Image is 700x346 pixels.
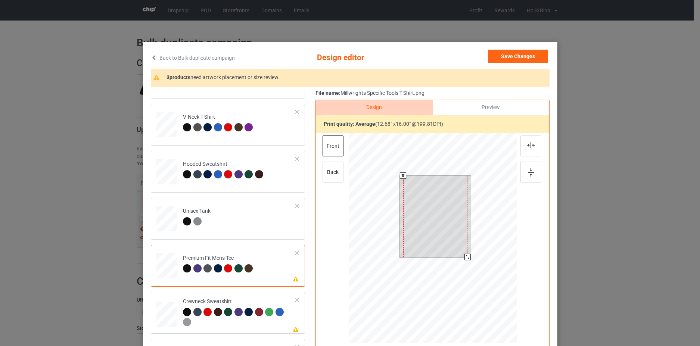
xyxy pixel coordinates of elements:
div: Crewneck Sweatshirt [151,292,305,334]
div: Preview [432,100,549,115]
a: Back to Bulk duplicate campaign [151,50,235,66]
span: File name: [315,90,340,96]
span: 3 products [167,74,190,80]
div: Unisex Tank [183,208,211,225]
div: Crewneck Sweatshirt [183,298,295,326]
div: V-Neck T-Shirt [183,113,255,131]
b: Print quality: [324,121,375,127]
div: Premium Fit Mens Tee [183,255,255,272]
span: Design editor [317,50,406,66]
div: Hooded Sweatshirt [151,151,305,193]
span: ( 12.68 " x 16.00 " @ 199.81 DPI) [375,121,443,127]
div: back [322,162,343,183]
img: heather_texture.png [193,217,201,225]
span: Millwrights Specific Tools T-Shirt.png [340,90,424,96]
span: need artwork placement or size review. [190,74,280,80]
div: V-Neck T-Shirt [151,104,305,146]
div: Unisex Tank [151,198,305,240]
span: average [355,121,375,127]
div: Design [316,100,432,115]
div: Premium Fit Mens Tee [151,245,305,287]
img: svg+xml;base64,PD94bWwgdmVyc2lvbj0iMS4wIiBlbmNvZGluZz0iVVRGLTgiPz4KPHN2ZyB3aWR0aD0iMjJweCIgaGVpZ2... [527,142,535,148]
div: Hooded Sweatshirt [183,160,265,178]
img: warning [153,75,164,80]
img: svg+xml;base64,PD94bWwgdmVyc2lvbj0iMS4wIiBlbmNvZGluZz0iVVRGLTgiPz4KPHN2ZyB3aWR0aD0iMTZweCIgaGVpZ2... [528,168,534,177]
button: Save Changes [488,50,548,63]
div: front [322,135,343,156]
